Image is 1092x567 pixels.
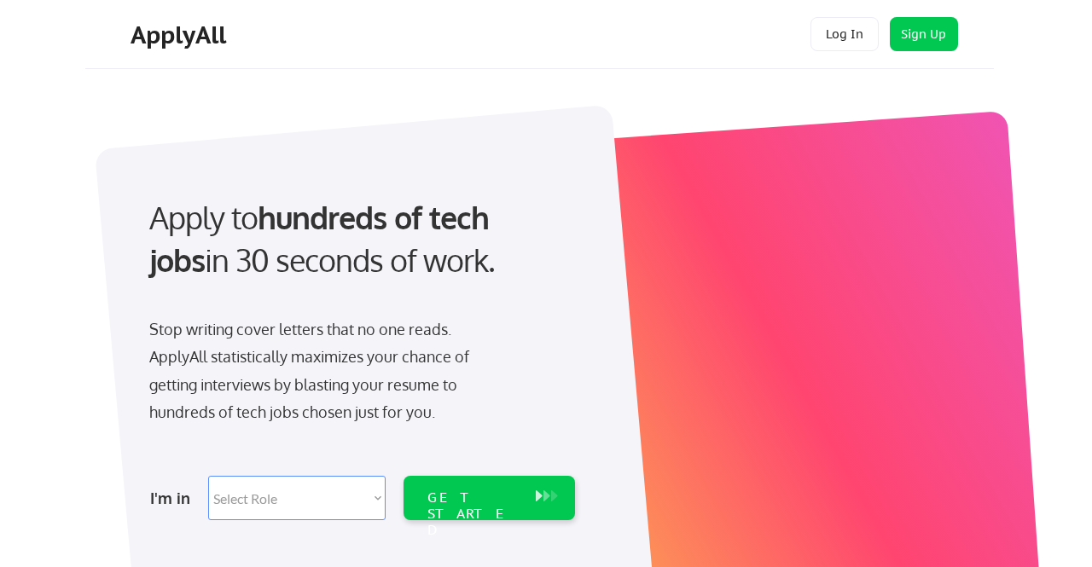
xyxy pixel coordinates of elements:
strong: hundreds of tech jobs [149,198,497,279]
button: Log In [810,17,879,51]
div: GET STARTED [427,489,519,539]
div: Apply to in 30 seconds of work. [149,196,568,282]
div: ApplyAll [131,20,231,49]
div: I'm in [150,484,198,512]
div: Stop writing cover letters that no one reads. ApplyAll statistically maximizes your chance of get... [149,315,500,426]
button: Sign Up [890,17,958,51]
